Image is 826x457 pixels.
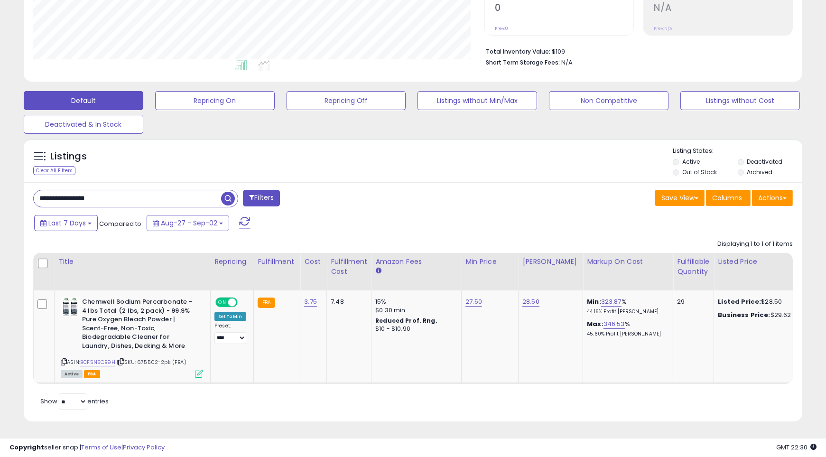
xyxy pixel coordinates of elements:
button: Listings without Cost [680,91,800,110]
b: Reduced Prof. Rng. [375,317,437,325]
div: $29.62 [718,311,797,319]
span: Columns [712,193,742,203]
small: Prev: N/A [654,26,672,31]
button: Aug-27 - Sep-02 [147,215,229,231]
div: 15% [375,298,454,306]
h2: N/A [654,2,792,15]
button: Repricing On [155,91,275,110]
label: Out of Stock [682,168,717,176]
li: $109 [486,45,786,56]
button: Save View [655,190,705,206]
span: | SKU: 675502-2pk (FBA) [117,358,186,366]
div: % [587,320,666,337]
b: Short Term Storage Fees: [486,58,560,66]
b: Listed Price: [718,297,761,306]
a: Terms of Use [81,443,121,452]
div: 29 [677,298,706,306]
a: 323.87 [601,297,622,307]
div: Displaying 1 to 1 of 1 items [717,240,793,249]
span: OFF [236,298,251,307]
h5: Listings [50,150,87,163]
a: 3.75 [304,297,317,307]
label: Archived [747,168,773,176]
div: $0.30 min [375,306,454,315]
p: Listing States: [673,147,802,156]
div: [PERSON_NAME] [522,257,579,267]
div: Fulfillable Quantity [677,257,710,277]
a: 28.50 [522,297,539,307]
small: Amazon Fees. [375,267,381,275]
p: 45.60% Profit [PERSON_NAME] [587,331,666,337]
button: Repricing Off [287,91,406,110]
button: Default [24,91,143,110]
div: Preset: [214,323,246,344]
a: B0F5N5CB9H [80,358,115,366]
div: Title [58,257,206,267]
span: Last 7 Days [48,218,86,228]
div: Listed Price [718,257,800,267]
b: Min: [587,297,601,306]
button: Deactivated & In Stock [24,115,143,134]
div: % [587,298,666,315]
a: 346.53 [603,319,625,329]
p: 44.16% Profit [PERSON_NAME] [587,308,666,315]
div: 7.48 [331,298,364,306]
div: Set To Min [214,312,246,321]
span: FBA [84,370,100,378]
b: Business Price: [718,310,770,319]
div: Fulfillment Cost [331,257,367,277]
small: Prev: 0 [495,26,508,31]
div: Cost [304,257,323,267]
button: Actions [752,190,793,206]
div: seller snap | | [9,443,165,452]
button: Columns [706,190,751,206]
div: Markup on Cost [587,257,669,267]
label: Active [682,158,700,166]
b: Max: [587,319,603,328]
span: All listings currently available for purchase on Amazon [61,370,83,378]
div: $10 - $10.90 [375,325,454,333]
button: Last 7 Days [34,215,98,231]
span: Aug-27 - Sep-02 [161,218,217,228]
label: Deactivated [747,158,783,166]
a: Privacy Policy [123,443,165,452]
button: Non Competitive [549,91,668,110]
h2: 0 [495,2,633,15]
small: FBA [258,298,275,308]
th: The percentage added to the cost of goods (COGS) that forms the calculator for Min & Max prices. [583,253,673,290]
span: 2025-09-10 22:30 GMT [776,443,817,452]
div: Clear All Filters [33,166,75,175]
img: 41wHWEXqOvL._SL40_.jpg [61,298,80,317]
div: Repricing [214,257,250,267]
div: Min Price [465,257,514,267]
a: 27.50 [465,297,482,307]
b: Chemwell Sodium Percarbonate - 4 lbs Total (2 lbs, 2 pack) - 99.9% Pure Oxygen Bleach Powder | Sc... [82,298,197,353]
span: ON [216,298,228,307]
strong: Copyright [9,443,44,452]
span: N/A [561,58,573,67]
div: Amazon Fees [375,257,457,267]
span: Compared to: [99,219,143,228]
div: $28.50 [718,298,797,306]
button: Listings without Min/Max [418,91,537,110]
b: Total Inventory Value: [486,47,550,56]
button: Filters [243,190,280,206]
span: Show: entries [40,397,109,406]
div: Fulfillment [258,257,296,267]
div: ASIN: [61,298,203,377]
